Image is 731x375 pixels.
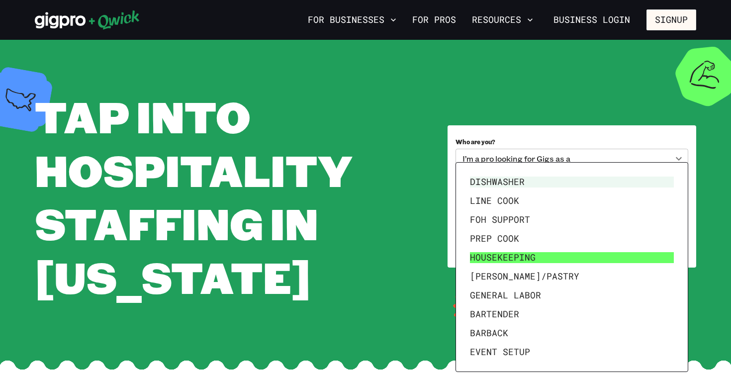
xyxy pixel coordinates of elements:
[466,229,678,248] li: Prep Cook
[466,305,678,324] li: Bartender
[466,324,678,343] li: Barback
[466,286,678,305] li: General Labor
[466,343,678,362] li: Event Setup
[466,191,678,210] li: Line Cook
[466,210,678,229] li: FOH Support
[466,267,678,286] li: [PERSON_NAME]/Pastry
[466,173,678,191] li: Dishwasher
[466,248,678,267] li: Housekeeping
